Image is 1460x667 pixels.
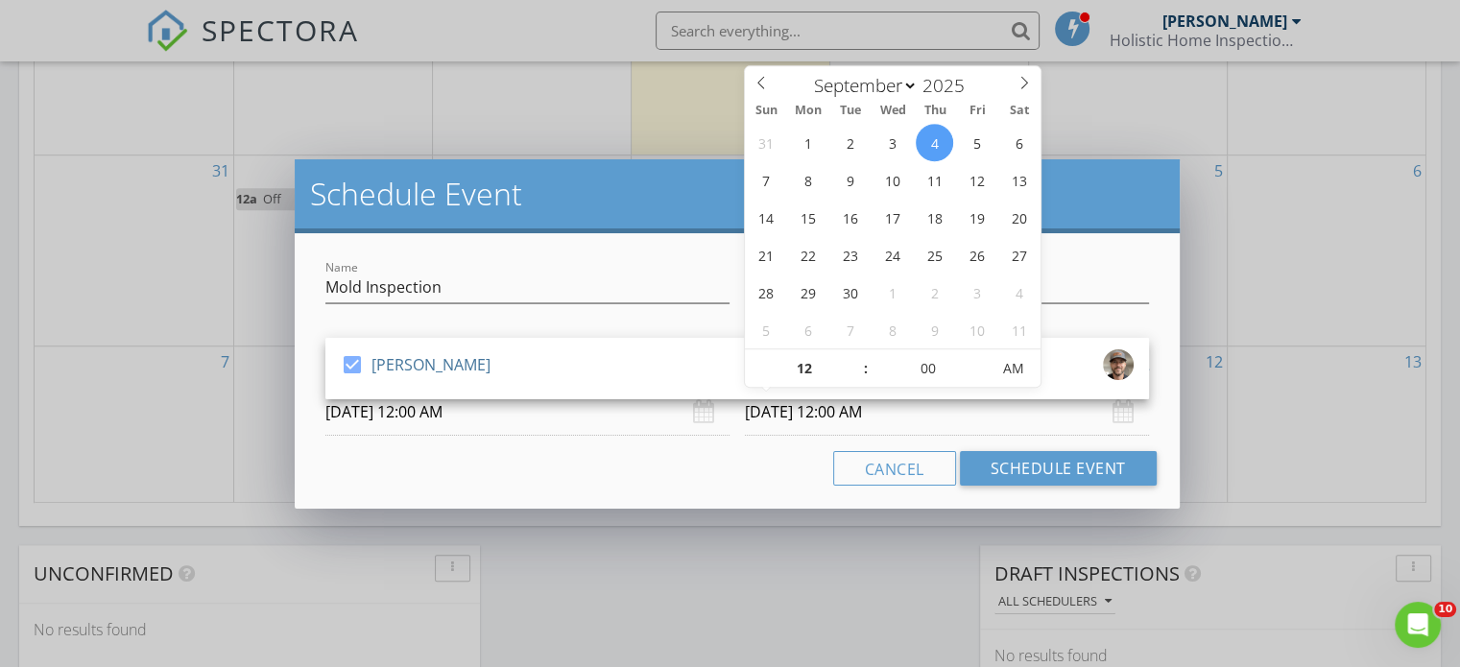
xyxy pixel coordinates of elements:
span: September 9, 2025 [831,161,869,199]
span: October 11, 2025 [1000,311,1038,348]
span: Mon [787,105,829,117]
span: September 30, 2025 [831,274,869,311]
button: Schedule Event [960,451,1157,486]
span: September 22, 2025 [789,236,826,274]
span: September 13, 2025 [1000,161,1038,199]
span: September 14, 2025 [747,199,784,236]
span: September 12, 2025 [958,161,995,199]
span: October 10, 2025 [958,311,995,348]
span: September 28, 2025 [747,274,784,311]
h2: Schedule Event [310,175,1164,213]
span: September 24, 2025 [874,236,911,274]
span: September 17, 2025 [874,199,911,236]
span: September 5, 2025 [958,124,995,161]
button: Cancel [833,451,956,486]
span: Fri [956,105,998,117]
span: September 25, 2025 [916,236,953,274]
span: September 10, 2025 [874,161,911,199]
span: Sun [745,105,787,117]
input: Year [918,73,981,98]
span: September 15, 2025 [789,199,826,236]
span: October 1, 2025 [874,274,911,311]
span: : [863,349,869,388]
span: September 3, 2025 [874,124,911,161]
span: Sat [998,105,1041,117]
span: September 11, 2025 [916,161,953,199]
span: September 19, 2025 [958,199,995,236]
span: Tue [829,105,872,117]
span: October 3, 2025 [958,274,995,311]
span: October 8, 2025 [874,311,911,348]
span: October 4, 2025 [1000,274,1038,311]
span: October 9, 2025 [916,311,953,348]
span: September 26, 2025 [958,236,995,274]
span: September 8, 2025 [789,161,826,199]
span: October 5, 2025 [747,311,784,348]
span: 10 [1434,602,1456,617]
span: September 29, 2025 [789,274,826,311]
span: September 21, 2025 [747,236,784,274]
span: October 2, 2025 [916,274,953,311]
div: [PERSON_NAME] [371,349,491,380]
span: Wed [872,105,914,117]
span: September 27, 2025 [1000,236,1038,274]
span: September 6, 2025 [1000,124,1038,161]
span: August 31, 2025 [747,124,784,161]
span: October 7, 2025 [831,311,869,348]
span: September 4, 2025 [916,124,953,161]
span: September 16, 2025 [831,199,869,236]
input: Select date [325,389,730,436]
span: September 1, 2025 [789,124,826,161]
iframe: Intercom live chat [1395,602,1441,648]
span: October 6, 2025 [789,311,826,348]
span: September 18, 2025 [916,199,953,236]
span: September 2, 2025 [831,124,869,161]
input: Select date [745,389,1149,436]
span: September 23, 2025 [831,236,869,274]
span: September 20, 2025 [1000,199,1038,236]
span: September 7, 2025 [747,161,784,199]
img: headshot.jpg [1103,349,1134,380]
span: Thu [914,105,956,117]
span: Click to toggle [987,349,1040,388]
